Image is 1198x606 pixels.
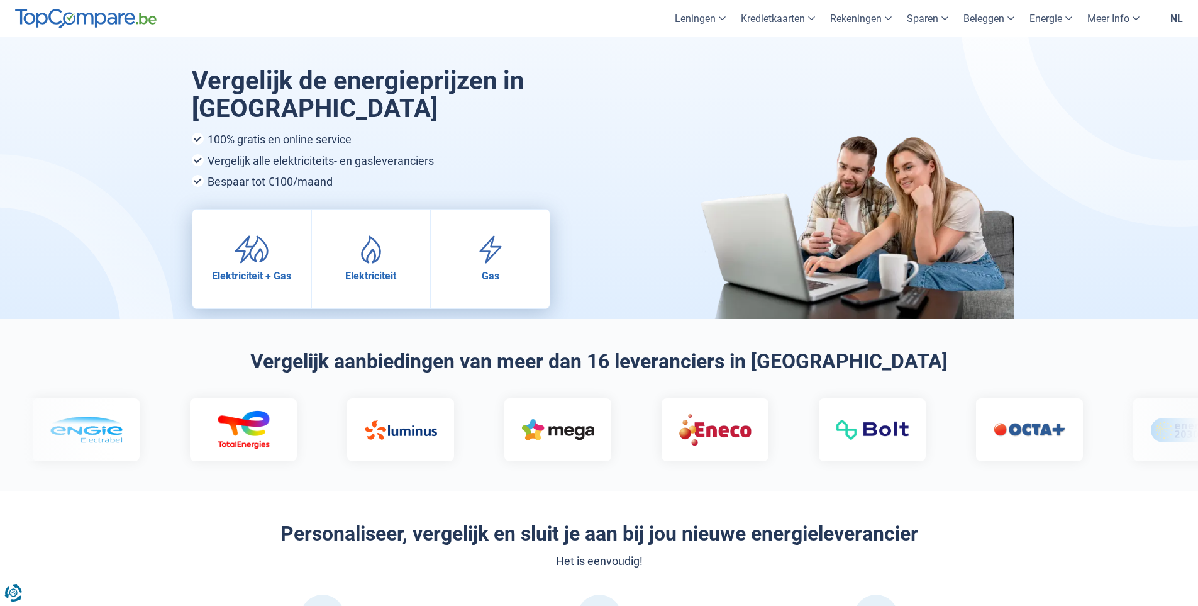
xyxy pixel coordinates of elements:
img: Gas [473,235,508,264]
li: Bespaar tot €100/maand [192,175,661,189]
img: Octa + [994,423,1066,437]
span: Elektriciteit + Gas [212,270,291,282]
img: Elektriciteit [353,235,389,264]
li: 100% gratis en online service [192,133,661,147]
h2: Personaliseer, vergelijk en sluit je aan bij jou nieuwe energieleverancier [192,522,1007,546]
img: Bolt [836,420,909,440]
img: TopCompare [15,9,157,29]
a: Elektriciteit [312,210,430,308]
span: Elektriciteit [345,270,396,282]
li: Vergelijk alle elektriciteits- en gasleveranciers [192,154,661,168]
a: Gas [431,210,550,308]
img: image-hero [700,136,1014,319]
h1: Vergelijk de energieprijzen in [GEOGRAPHIC_DATA] [192,67,661,123]
span: Gas [482,270,499,282]
img: Total Energies [208,410,280,449]
div: Het is eenvoudig! [192,553,1007,570]
img: Eneco [679,413,752,446]
img: Mega [522,419,594,440]
img: Elektriciteit + Gas [234,235,269,264]
img: Luminus [365,420,437,440]
a: Elektriciteit + Gas [192,210,311,308]
h2: Vergelijk aanbiedingen van meer dan 16 leveranciers in [GEOGRAPHIC_DATA] [192,349,1007,373]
